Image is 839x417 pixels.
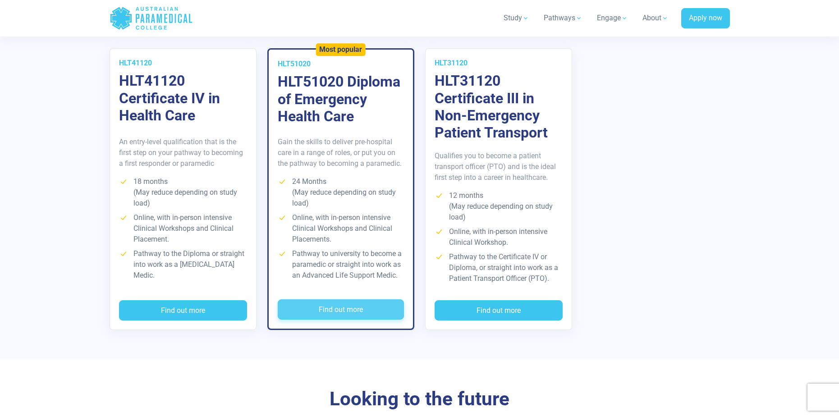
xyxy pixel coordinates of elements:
button: Find out more [435,300,563,321]
li: Pathway to the Certificate IV or Diploma, or straight into work as a Patient Transport Officer (P... [435,252,563,284]
button: Find out more [278,299,404,320]
li: 12 months (May reduce depending on study load) [435,190,563,223]
li: Online, with in-person intensive Clinical Workshop. [435,226,563,248]
p: Gain the skills to deliver pre-hospital care in a range of roles, or put you on the pathway to be... [278,137,404,169]
li: Pathway to university to become a paramedic or straight into work as an Advanced Life Support Medic. [278,248,404,281]
h3: Looking to the future [156,388,683,411]
p: An entry-level qualification that is the first step on your pathway to becoming a first responder... [119,137,247,169]
p: Qualifies you to become a patient transport officer (PTO) and is the ideal first step into a care... [435,151,563,183]
a: Engage [591,5,633,31]
a: Apply now [681,8,730,29]
button: Find out more [119,300,247,321]
span: HLT31120 [435,59,468,67]
a: Study [498,5,535,31]
a: Australian Paramedical College [110,4,193,33]
a: HLT31120 HLT31120 Certificate III in Non-Emergency Patient Transport Qualifies you to become a pa... [425,48,572,330]
li: 24 Months (May reduce depending on study load) [278,176,404,209]
a: About [637,5,674,31]
a: HLT41120 HLT41120 Certificate IV in Health Care An entry-level qualification that is the first st... [110,48,257,330]
span: HLT41120 [119,59,152,67]
a: Most popular HLT51020 HLT51020 Diploma of Emergency Health Care Gain the skills to deliver pre-ho... [267,48,414,330]
h5: Most popular [319,46,362,54]
li: Online, with in-person intensive Clinical Workshops and Clinical Placements. [278,212,404,245]
li: Online, with in-person intensive Clinical Workshops and Clinical Placement. [119,212,247,245]
h3: HLT31120 Certificate III in Non-Emergency Patient Transport [435,72,563,142]
span: HLT51020 [278,60,311,68]
li: Pathway to the Diploma or straight into work as a [MEDICAL_DATA] Medic. [119,248,247,281]
h3: HLT41120 Certificate IV in Health Care [119,72,247,124]
li: 18 months (May reduce depending on study load) [119,176,247,209]
h3: HLT51020 Diploma of Emergency Health Care [278,73,404,125]
a: Pathways [538,5,588,31]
